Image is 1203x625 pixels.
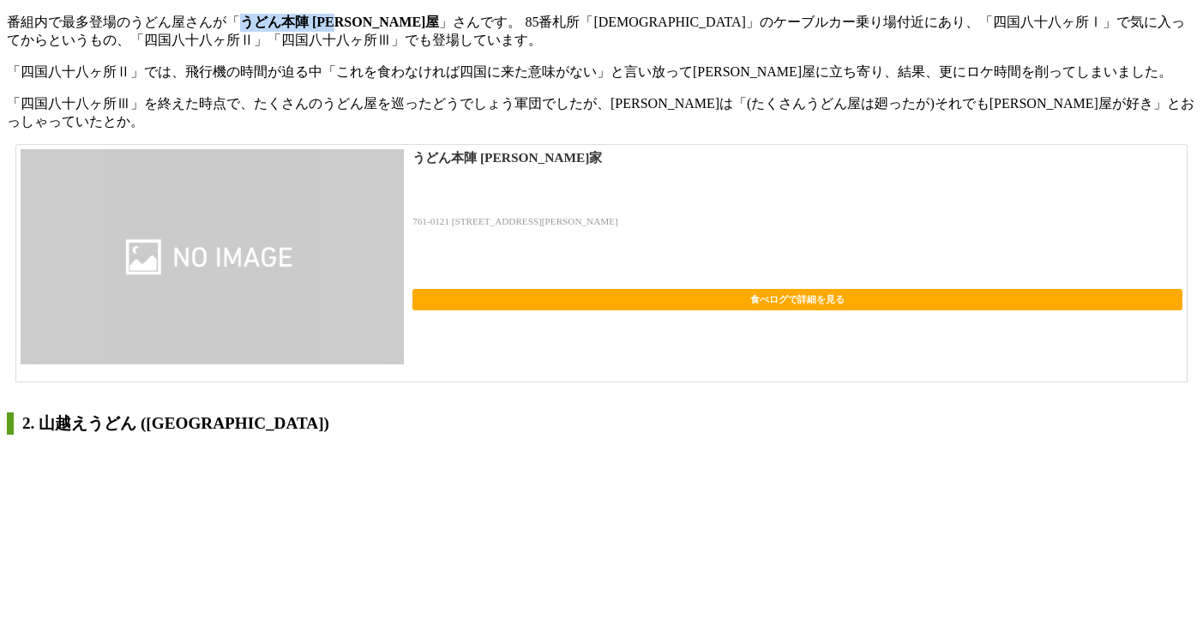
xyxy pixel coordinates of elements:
p: うどん本陣 [PERSON_NAME]家 [412,149,1182,216]
p: 「四国八十八ヶ所Ⅲ」を終えた時点で、たくさんのうどん屋を巡ったどうでしょう軍団でしたが、[PERSON_NAME]は「(たくさんうどん屋は廻ったが)それでも[PERSON_NAME]屋が好き」と... [7,95,1196,131]
p: 番組内で最多登場のうどん屋さんが「 」さんです。 85番札所「[DEMOGRAPHIC_DATA]」のケーブルカー乗り場付近にあり、「四国八十八ヶ所Ⅰ」で気に入ってからというもの、「四国八十八ヶ... [7,14,1196,50]
h2: 2. 山越えうどん ([GEOGRAPHIC_DATA]) [7,412,1196,435]
strong: うどん本陣 [PERSON_NAME]屋 [240,15,439,29]
p: 761-0121 [STREET_ADDRESS][PERSON_NAME] [412,216,1182,276]
a: 食べログで詳細を見る [412,289,1182,310]
p: 「四国八十八ヶ所Ⅱ」では、飛行機の時間が迫る中「これを食わなければ四国に来た意味がない」と言い放って[PERSON_NAME]屋に立ち寄り、結果、更にロケ時間を削ってしまいました。 [7,63,1196,81]
img: うどん本陣 山田家 [21,149,404,365]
